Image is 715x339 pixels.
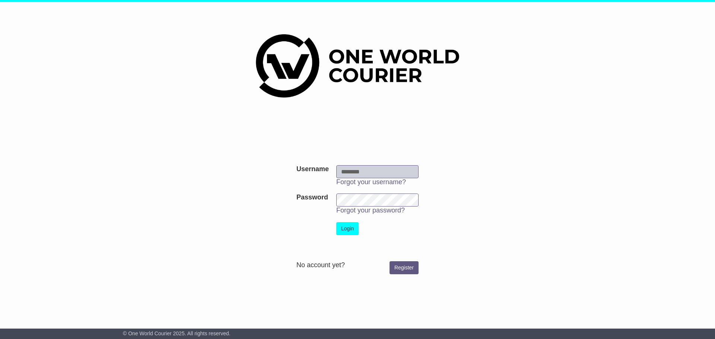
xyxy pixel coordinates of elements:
[336,207,405,214] a: Forgot your password?
[390,261,419,274] a: Register
[336,178,406,186] a: Forgot your username?
[296,261,419,269] div: No account yet?
[336,222,359,235] button: Login
[123,330,231,336] span: © One World Courier 2025. All rights reserved.
[296,194,328,202] label: Password
[296,165,329,173] label: Username
[256,34,459,97] img: One World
